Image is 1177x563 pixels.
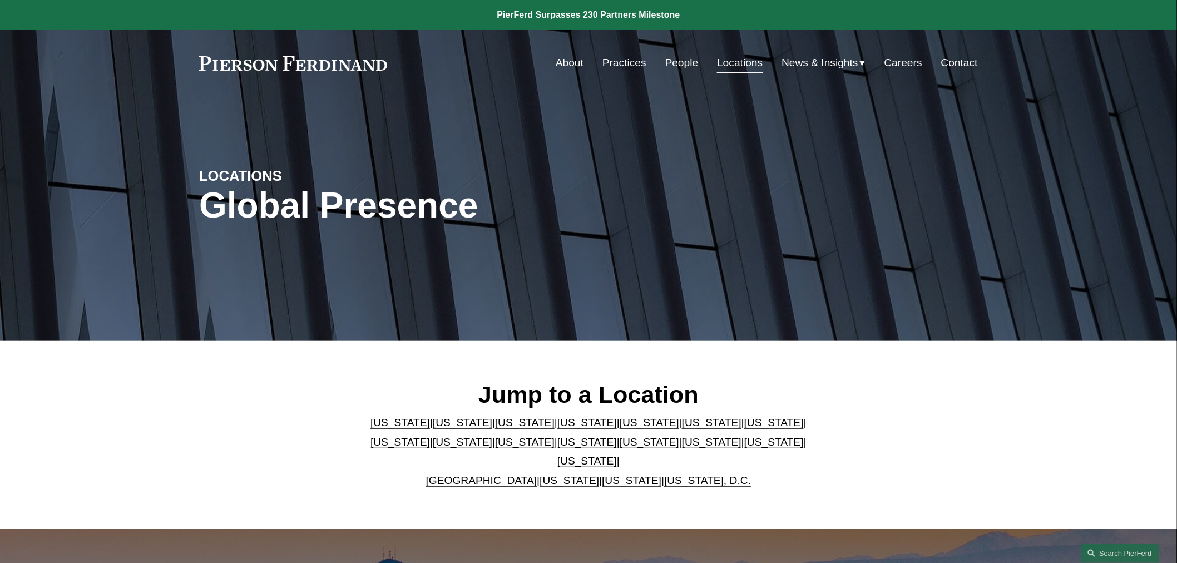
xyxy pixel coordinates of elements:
a: [US_STATE] [370,436,430,448]
a: folder dropdown [782,52,866,73]
a: [US_STATE] [682,436,741,448]
a: [US_STATE] [433,417,492,428]
a: [US_STATE] [495,417,555,428]
span: News & Insights [782,53,858,73]
a: Search this site [1081,544,1159,563]
p: | | | | | | | | | | | | | | | | | | [362,413,816,490]
a: [US_STATE] [557,455,617,467]
a: [US_STATE] [744,436,804,448]
a: About [556,52,583,73]
a: [US_STATE] [557,417,617,428]
a: Contact [941,52,978,73]
a: [GEOGRAPHIC_DATA] [426,475,537,486]
h2: Jump to a Location [362,380,816,409]
a: [US_STATE] [433,436,492,448]
a: [US_STATE] [620,436,679,448]
a: [US_STATE] [495,436,555,448]
a: People [665,52,699,73]
a: [US_STATE] [602,475,661,486]
a: Practices [602,52,646,73]
h4: LOCATIONS [199,167,394,185]
a: [US_STATE] [682,417,741,428]
h1: Global Presence [199,185,718,226]
a: [US_STATE], D.C. [664,475,751,486]
a: [US_STATE] [540,475,599,486]
a: [US_STATE] [370,417,430,428]
a: [US_STATE] [557,436,617,448]
a: Careers [884,52,922,73]
a: [US_STATE] [620,417,679,428]
a: [US_STATE] [744,417,804,428]
a: Locations [717,52,763,73]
